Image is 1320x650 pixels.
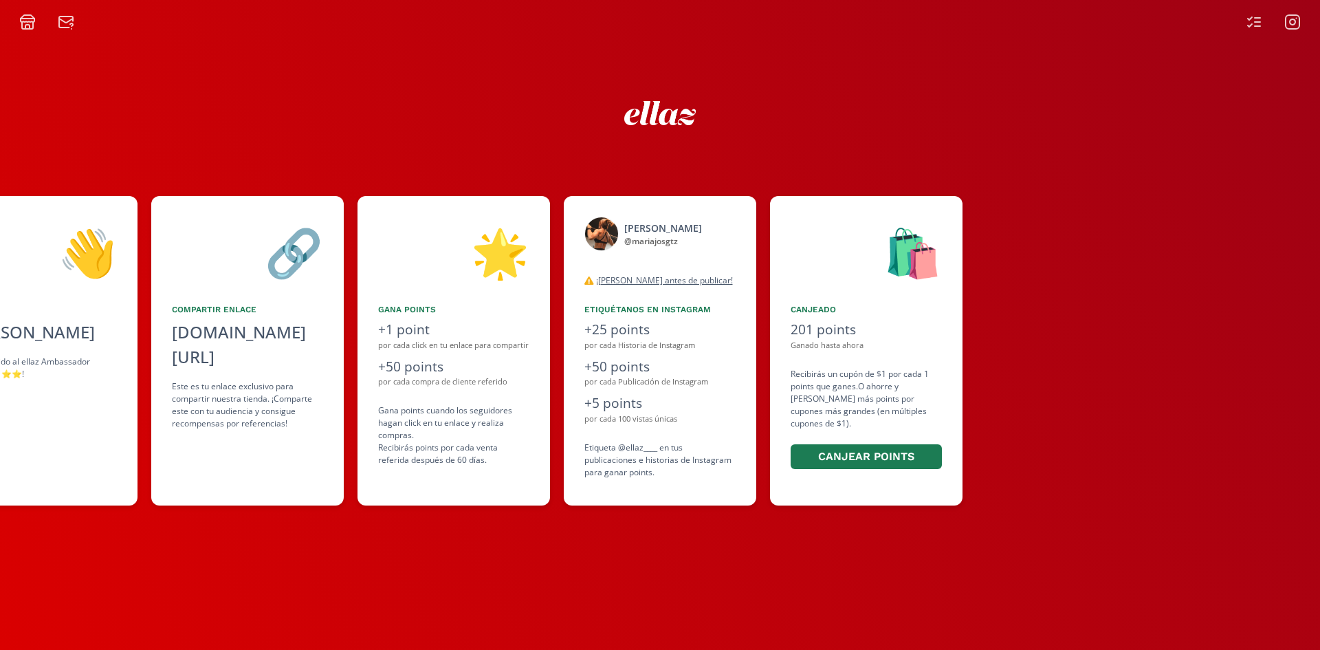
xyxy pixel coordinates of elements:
[584,357,736,377] div: +50 points
[172,380,323,430] div: Este es tu enlace exclusivo para compartir nuestra tienda. ¡Comparte este con tu audiencia y cons...
[172,217,323,287] div: 🔗
[624,221,702,235] div: [PERSON_NAME]
[378,376,529,388] div: por cada compra de cliente referido
[584,442,736,479] div: Etiqueta @ellaz____ en tus publicaciones e historias de Instagram para ganar points.
[378,340,529,351] div: por cada click en tu enlace para compartir
[584,393,736,413] div: +5 points
[172,320,323,369] div: [DOMAIN_NAME][URL]
[378,320,529,340] div: +1 point
[584,303,736,316] div: Etiquétanos en Instagram
[584,320,736,340] div: +25 points
[791,217,942,287] div: 🛍️
[791,340,942,351] div: Ganado hasta ahora
[378,357,529,377] div: +50 points
[791,303,942,316] div: Canjeado
[791,320,942,340] div: 201 points
[584,340,736,351] div: por cada Historia de Instagram
[791,444,942,470] button: Canjear points
[378,404,529,466] div: Gana points cuando los seguidores hagan click en tu enlace y realiza compras . Recibirás points p...
[172,303,323,316] div: Compartir Enlace
[378,303,529,316] div: Gana points
[624,235,702,248] div: @ mariajosgtz
[378,217,529,287] div: 🌟
[624,101,696,125] img: ew9eVGDHp6dD
[584,413,736,425] div: por cada 100 vistas únicas
[596,274,733,286] u: ¡[PERSON_NAME] antes de publicar!
[584,376,736,388] div: por cada Publicación de Instagram
[584,217,619,251] img: 525050199_18512760718046805_4512899896718383322_n.jpg
[791,368,942,472] div: Recibirás un cupón de $1 por cada 1 points que ganes. O ahorre y [PERSON_NAME] más points por cup...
